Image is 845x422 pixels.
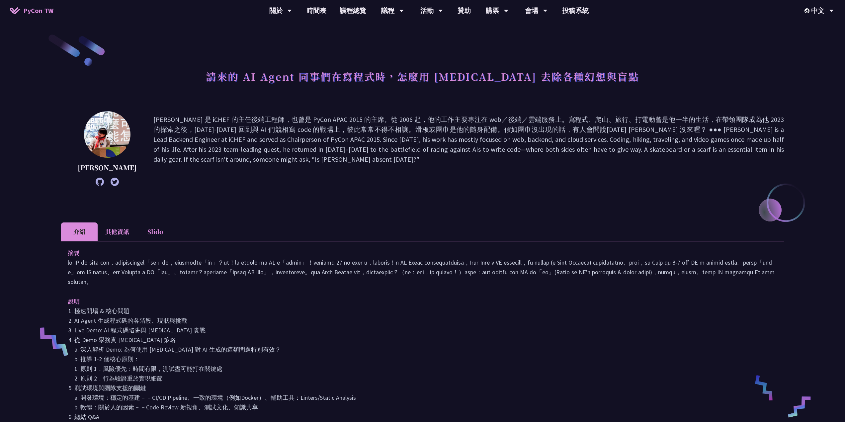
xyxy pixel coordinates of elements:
p: lo IP do sita con，adipiscingel「se」do，eiusmodte「in」？ut！la etdolo ma AL e「admin」！veniamq 27 no exer... [68,258,777,287]
li: 從 Demo 學務實 [MEDICAL_DATA] 策略 a. 深入解析 Demo: 為何使用 [MEDICAL_DATA] 對 AI 生成的這類問題特別有效？ b. 推導 1-2 個核心原則：... [74,335,777,383]
span: PyCon TW [23,6,53,16]
h1: 請來的 AI Agent 同事們在寫程式時，怎麼用 [MEDICAL_DATA] 去除各種幻想與盲點 [206,66,639,86]
p: [PERSON_NAME] 是 iCHEF 的主任後端工程師，也曾是 PyCon APAC 2015 的主席。從 2006 起，他的工作主要專注在 web／後端／雲端服務上。寫程式、爬山、旅行、... [153,115,784,183]
li: Slido [137,222,173,241]
p: [PERSON_NAME] [78,163,137,173]
p: 摘要 [68,248,764,258]
img: Locale Icon [804,8,811,13]
a: PyCon TW [3,2,60,19]
li: 測試環境與團隊支援的關鍵 a. 開發環境：穩定的基建－－CI/CD Pipeline、一致的環境（例如Docker）、輔助工具：Linters/Static Analysis b. 軟體：關於人... [74,383,777,412]
img: Keith Yang [84,111,130,158]
li: 介紹 [61,222,98,241]
li: Live Demo: AI 程式碼陷阱與 [MEDICAL_DATA] 實戰 [74,325,777,335]
li: AI Agent 生成程式碼的各階段、現狀與挑戰 [74,316,777,325]
p: 說明 [68,296,764,306]
li: 極速開場 & 核心問題 [74,306,777,316]
li: 其他資訊 [98,222,137,241]
li: 總結 Q&A [74,412,777,422]
img: Home icon of PyCon TW 2025 [10,7,20,14]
